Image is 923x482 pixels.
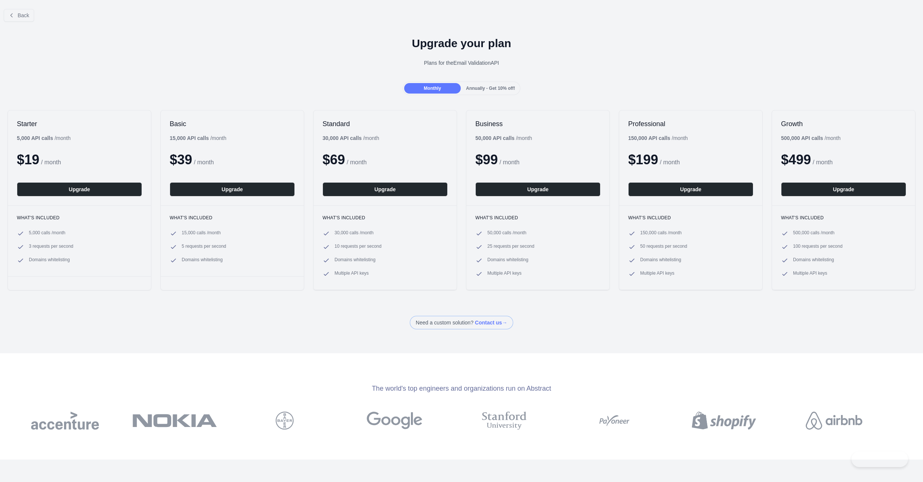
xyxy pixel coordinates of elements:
h2: Professional [628,119,753,128]
div: / month [475,134,532,142]
b: 150,000 API calls [628,135,670,141]
h2: Standard [323,119,448,128]
b: 50,000 API calls [475,135,515,141]
div: / month [628,134,688,142]
iframe: Toggle Customer Support [851,451,908,467]
h2: Business [475,119,600,128]
span: $ 99 [475,152,498,167]
span: $ 199 [628,152,658,167]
